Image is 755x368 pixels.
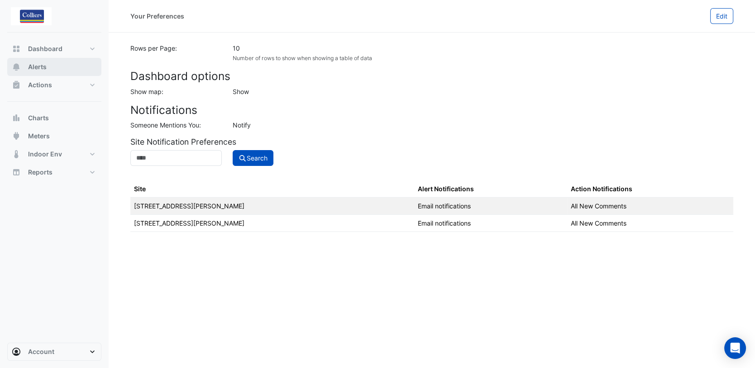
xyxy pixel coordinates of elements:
[28,168,53,177] span: Reports
[11,7,52,25] img: Company Logo
[7,163,101,181] button: Reports
[28,44,62,53] span: Dashboard
[130,104,733,117] h3: Notifications
[567,180,733,198] th: Action Notifications
[7,40,101,58] button: Dashboard
[710,8,733,24] button: Edit
[28,132,50,141] span: Meters
[12,168,21,177] app-icon: Reports
[130,180,414,198] th: Site
[12,44,21,53] app-icon: Dashboard
[130,87,163,96] label: Show map:
[414,180,567,198] th: Alert Notifications
[125,43,227,62] div: Rows per Page:
[233,55,372,61] small: Number of rows to show when showing a table of data
[567,215,733,232] td: All New Comments
[233,150,273,166] button: Search
[12,80,21,90] app-icon: Actions
[227,87,739,96] div: Show
[28,150,62,159] span: Indoor Env
[7,127,101,145] button: Meters
[233,43,733,53] div: 10
[28,113,49,123] span: Charts
[567,198,733,215] td: All New Comments
[130,120,201,130] label: Someone Mentions You:
[7,76,101,94] button: Actions
[28,80,52,90] span: Actions
[12,150,21,159] app-icon: Indoor Env
[7,58,101,76] button: Alerts
[7,145,101,163] button: Indoor Env
[716,12,727,20] span: Edit
[12,113,21,123] app-icon: Charts
[724,337,746,359] div: Open Intercom Messenger
[28,347,54,356] span: Account
[130,137,733,146] h5: Site Notification Preferences
[414,198,567,215] td: Email notifications
[12,132,21,141] app-icon: Meters
[130,70,733,83] h3: Dashboard options
[28,62,47,71] span: Alerts
[414,215,567,232] td: Email notifications
[130,198,414,215] td: [STREET_ADDRESS][PERSON_NAME]
[130,215,414,232] td: [STREET_ADDRESS][PERSON_NAME]
[7,343,101,361] button: Account
[12,62,21,71] app-icon: Alerts
[7,109,101,127] button: Charts
[130,11,184,21] div: Your Preferences
[227,120,739,130] div: Notify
